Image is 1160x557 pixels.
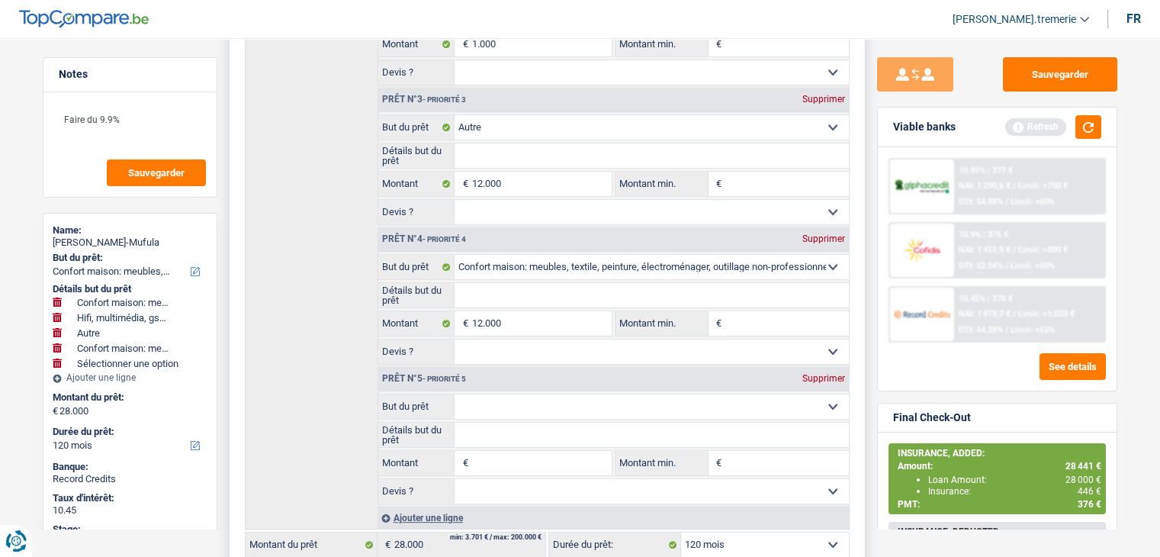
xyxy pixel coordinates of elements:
div: Loan Amount: [928,475,1101,485]
label: But du prêt [378,115,455,140]
div: 10.9% | 376 € [959,230,1008,240]
label: Devis ? [378,340,455,364]
label: Montant [378,311,455,336]
span: Limit: <65% [1011,325,1055,335]
label: Montant [378,32,455,56]
span: DTI: 54.98% [959,197,1003,207]
label: Montant min. [615,172,709,196]
div: Prêt n°3 [378,95,470,105]
span: 28 441 € [1065,461,1101,472]
span: - Priorité 4 [423,235,466,243]
div: Supprimer [799,374,849,383]
label: Détails but du prêt [378,143,455,168]
div: Amount: [898,461,1101,472]
div: Final Check-Out [893,411,971,424]
span: 376 € [1078,499,1101,510]
div: Banque: [53,461,207,473]
img: TopCompare Logo [19,10,149,28]
span: € [53,405,58,417]
label: Montant du prêt: [53,391,204,404]
div: Ajouter une ligne [53,372,207,383]
div: PMT: [898,499,1101,510]
span: DTI: 52.04% [959,261,1003,271]
label: Montant [378,451,455,475]
label: Montant du prêt [246,533,378,557]
span: € [455,311,471,336]
div: Taux d'intérêt: [53,492,207,504]
div: min: 3.701 € / max: 200.000 € [450,534,541,541]
label: Montant [378,172,455,196]
span: Limit: <60% [1011,261,1055,271]
div: fr [1126,11,1141,26]
div: Supprimer [799,234,849,243]
div: [PERSON_NAME]-Mufula [53,237,207,249]
span: / [1013,181,1016,191]
span: Limit: >800 € [1018,245,1068,255]
div: Viable banks [893,121,956,134]
div: Supprimer [799,95,849,104]
div: Détails but du prêt [53,283,207,295]
span: € [378,533,394,557]
span: / [1013,245,1016,255]
label: Montant min. [615,451,709,475]
h5: Notes [59,68,201,81]
a: [PERSON_NAME].tremerie [940,7,1089,32]
span: NAI: 1 290,6 € [959,181,1011,191]
span: DTI: 44.28% [959,325,1003,335]
div: 10.99% | 377 € [959,166,1013,175]
label: Détails but du prêt [378,283,455,307]
span: € [709,172,725,196]
img: AlphaCredit [894,178,950,195]
span: NAI: 1 451,9 € [959,245,1011,255]
span: Sauvegarder [128,168,185,178]
div: INSURANCE, DEDUCTED: [898,526,1101,537]
div: Refresh [1005,118,1066,135]
span: - Priorité 5 [423,375,466,383]
span: € [455,32,471,56]
span: / [1005,261,1008,271]
div: Record Credits [53,473,207,485]
span: € [455,172,471,196]
label: But du prêt [378,394,455,419]
button: See details [1040,353,1106,380]
div: Name: [53,224,207,237]
div: Ajouter une ligne [378,507,849,529]
span: NAI: 1 973,7 € [959,309,1011,319]
label: Devis ? [378,60,455,85]
span: / [1013,309,1016,319]
button: Sauvegarder [107,159,206,186]
label: Détails but du prêt [378,423,455,447]
span: Limit: >1.033 € [1018,309,1075,319]
img: Record Credits [894,300,950,328]
span: / [1005,325,1008,335]
label: Montant min. [615,32,709,56]
span: [PERSON_NAME].tremerie [953,13,1076,26]
label: Devis ? [378,200,455,224]
div: Prêt n°5 [378,374,470,384]
span: € [709,32,725,56]
div: 10.45 [53,504,207,517]
label: Durée du prêt: [549,533,681,557]
span: 446 € [1078,486,1101,497]
div: Prêt n°4 [378,234,470,244]
span: € [709,311,725,336]
img: Cofidis [894,236,950,264]
span: 28 000 € [1065,475,1101,485]
span: - Priorité 3 [423,95,466,104]
label: Montant min. [615,311,709,336]
label: Durée du prêt: [53,426,204,438]
span: Limit: <60% [1011,197,1055,207]
button: Sauvegarder [1003,57,1117,92]
span: € [455,451,471,475]
label: Devis ? [378,479,455,504]
span: / [1005,197,1008,207]
div: INSURANCE, ADDED: [898,448,1101,459]
div: 10.45% | 370 € [959,294,1013,304]
label: But du prêt: [53,252,204,264]
div: Insurance: [928,486,1101,497]
label: But du prêt [378,255,455,279]
span: € [709,451,725,475]
span: Limit: >750 € [1018,181,1068,191]
div: Stage: [53,523,207,536]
